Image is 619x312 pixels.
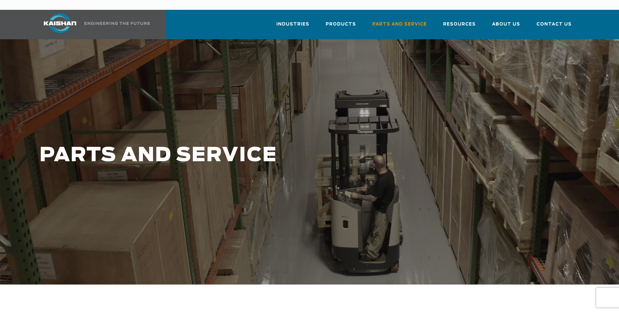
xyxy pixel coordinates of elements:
[492,16,520,38] a: About Us
[276,16,309,38] a: Industries
[276,21,309,28] span: Industries
[39,145,488,166] h1: PARTS AND SERVICE
[36,10,151,39] a: Kaishan USA
[536,16,572,38] a: Contact Us
[326,16,356,38] a: Products
[536,21,572,28] span: Contact Us
[326,21,356,28] span: Products
[36,13,85,33] img: kaishan logo
[85,22,150,25] img: Engineering the future
[443,21,476,28] span: Resources
[372,21,427,28] span: Parts and Service
[443,16,476,38] a: Resources
[492,21,520,28] span: About Us
[372,16,427,38] a: Parts and Service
